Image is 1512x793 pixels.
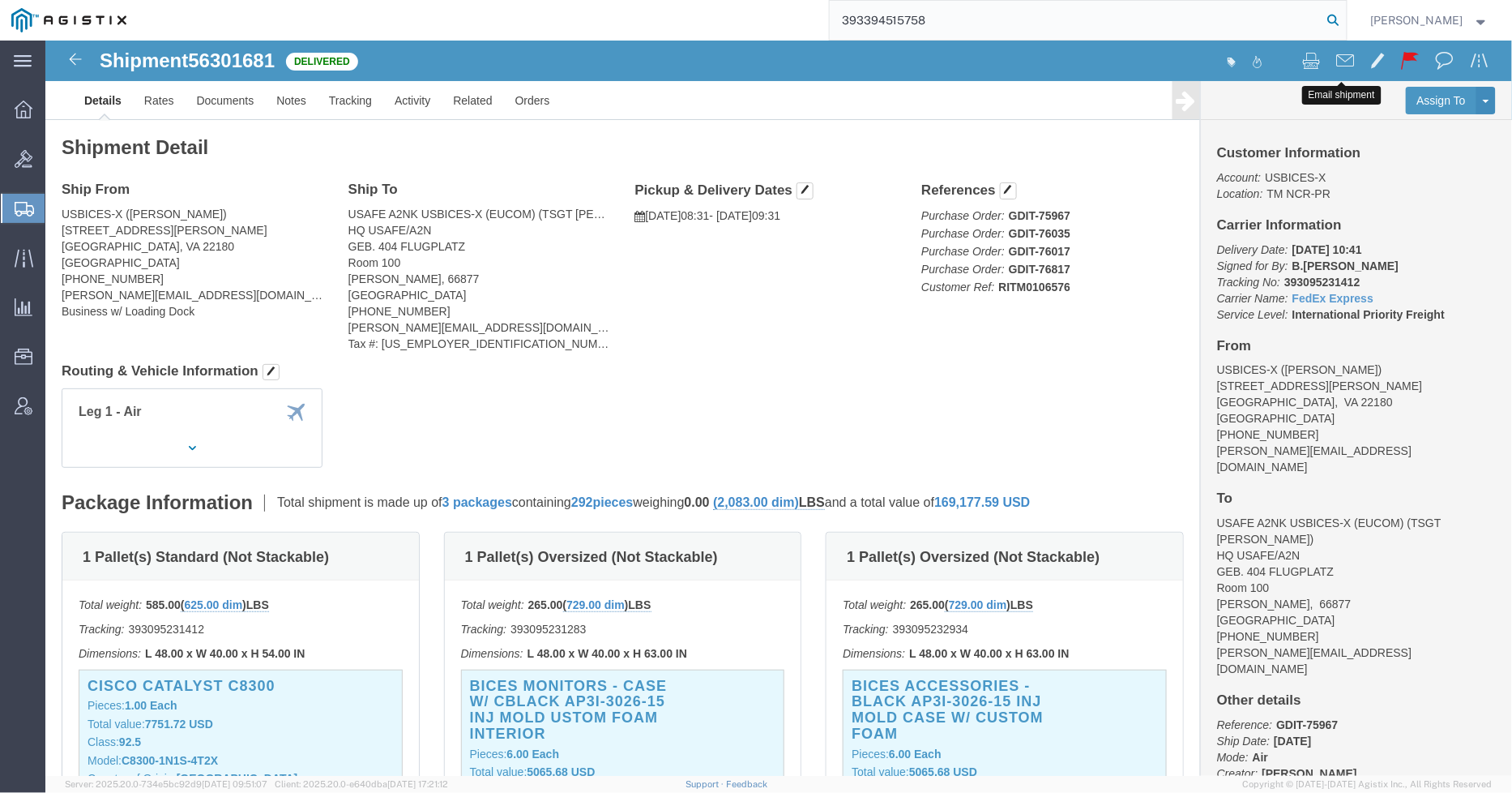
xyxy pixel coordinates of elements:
[686,779,726,789] a: Support
[11,8,126,32] img: logo
[202,779,267,789] span: [DATE] 09:51:07
[830,1,1322,40] input: Search for shipment number, reference number
[65,779,267,789] span: Server: 2025.20.0-734e5bc92d9
[1243,778,1493,791] span: Copyright © [DATE]-[DATE] Agistix Inc., All Rights Reserved
[387,779,448,789] span: [DATE] 17:21:12
[726,779,767,789] a: Feedback
[1371,11,1463,29] span: Andrew Wacyra
[45,41,1512,776] iframe: FS Legacy Container
[275,779,448,789] span: Client: 2025.20.0-e640dba
[1370,11,1490,30] button: [PERSON_NAME]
